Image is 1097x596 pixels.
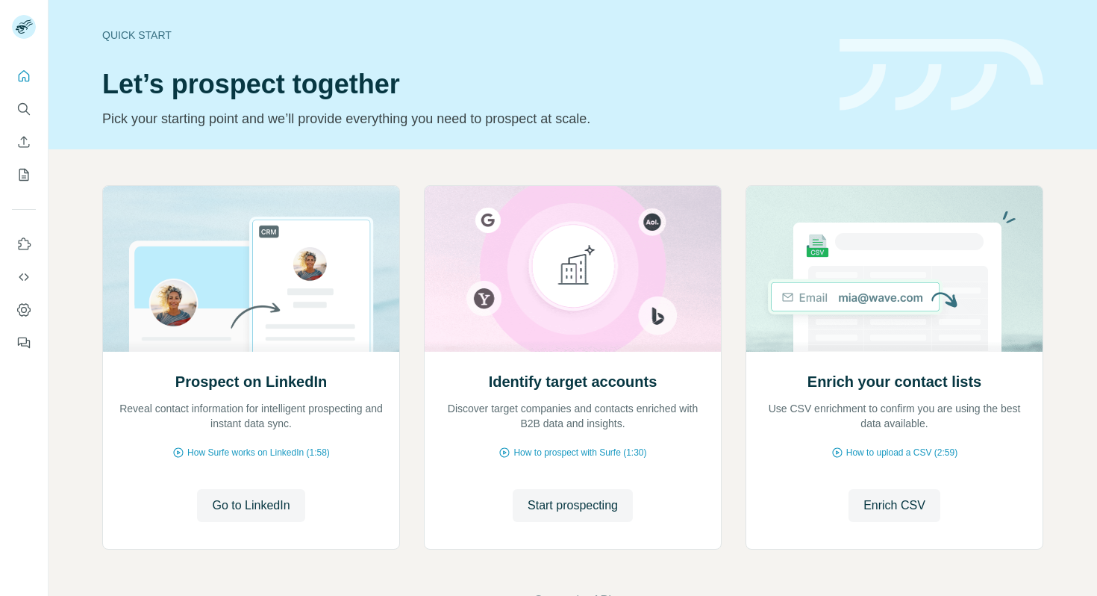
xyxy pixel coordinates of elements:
button: Search [12,96,36,122]
button: Dashboard [12,297,36,323]
h2: Prospect on LinkedIn [175,371,327,392]
h1: Let’s prospect together [102,69,822,99]
button: Enrich CSV [12,128,36,155]
button: My lists [12,161,36,188]
h2: Identify target accounts [489,371,657,392]
img: Enrich your contact lists [746,186,1043,352]
button: Use Surfe API [12,264,36,291]
h2: Enrich your contact lists [807,371,981,392]
div: Quick start [102,28,822,43]
span: Start prospecting [528,497,618,515]
button: Start prospecting [513,489,633,522]
span: Go to LinkedIn [212,497,290,515]
p: Use CSV enrichment to confirm you are using the best data available. [761,401,1028,431]
span: How to prospect with Surfe (1:30) [513,446,646,459]
span: How Surfe works on LinkedIn (1:58) [187,446,330,459]
img: Identify target accounts [424,186,722,352]
span: How to upload a CSV (2:59) [846,446,957,459]
p: Pick your starting point and we’ll provide everything you need to prospect at scale. [102,108,822,129]
img: Prospect on LinkedIn [102,186,400,352]
button: Use Surfe on LinkedIn [12,231,36,258]
img: banner [840,39,1043,111]
p: Discover target companies and contacts enriched with B2B data and insights. [440,401,706,431]
p: Reveal contact information for intelligent prospecting and instant data sync. [118,401,384,431]
button: Enrich CSV [848,489,940,522]
button: Feedback [12,329,36,356]
button: Go to LinkedIn [197,489,304,522]
button: Quick start [12,63,36,90]
span: Enrich CSV [863,497,925,515]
